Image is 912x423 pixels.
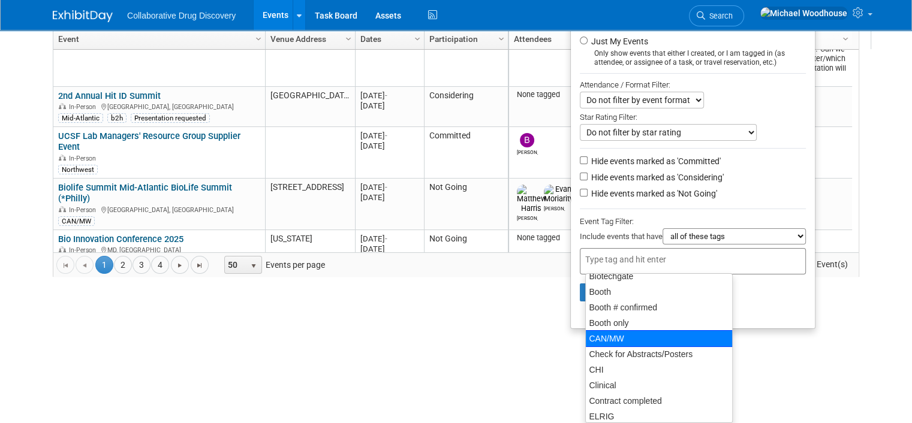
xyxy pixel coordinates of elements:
[175,261,185,270] span: Go to the next page
[265,230,355,270] td: [US_STATE]
[580,283,618,301] button: Apply
[344,34,353,44] span: Column Settings
[58,234,183,244] a: Bio Innovation Conference 2025
[589,188,717,200] label: Hide events marked as 'Not Going'
[520,133,534,147] img: Brittany Goldston
[385,131,387,140] span: -
[76,256,94,274] a: Go to the previous page
[586,268,732,284] div: Biotechgate
[841,34,850,44] span: Column Settings
[580,228,806,248] div: Include events that have
[360,90,419,101] div: [DATE]
[586,315,732,331] div: Booth only
[411,29,425,47] a: Column Settings
[151,256,169,274] a: 4
[58,29,257,49] a: Event
[424,87,508,127] td: Considering
[265,87,355,127] td: [GEOGRAPHIC_DATA]
[517,147,538,155] div: Brittany Goldston
[58,204,260,214] div: [GEOGRAPHIC_DATA], [GEOGRAPHIC_DATA]
[53,10,113,22] img: ExhibitDay
[58,165,98,174] div: Northwest
[360,182,419,192] div: [DATE]
[496,34,506,44] span: Column Settings
[56,256,74,274] a: Go to the first page
[580,78,806,92] div: Attendance / Format Filter:
[252,29,266,47] a: Column Settings
[589,23,627,31] label: All Events
[580,108,806,124] div: Star Rating Filter:
[424,230,508,270] td: Not Going
[69,103,100,111] span: In-Person
[385,234,387,243] span: -
[360,141,419,151] div: [DATE]
[839,29,853,47] a: Column Settings
[580,214,806,228] div: Event Tag Filter:
[195,261,204,270] span: Go to the last page
[360,244,419,254] div: [DATE]
[69,155,100,162] span: In-Person
[270,29,347,49] a: Venue Address
[424,127,508,179] td: Committed
[69,246,100,254] span: In-Person
[514,233,625,243] div: None tagged
[360,131,419,141] div: [DATE]
[254,34,263,44] span: Column Settings
[705,11,733,20] span: Search
[59,206,66,212] img: In-Person Event
[585,253,681,265] input: Type tag and hit enter
[586,346,732,362] div: Check for Abstracts/Posters
[385,91,387,100] span: -
[413,34,422,44] span: Column Settings
[585,330,733,347] div: CAN/MW
[424,179,508,230] td: Not Going
[59,155,66,161] img: In-Person Event
[586,284,732,300] div: Booth
[58,244,260,255] div: MD, [GEOGRAPHIC_DATA]
[544,185,573,204] img: Evan Moriarity
[514,90,625,99] div: None tagged
[58,182,232,204] a: Biolife Summit Mid-Atlantic BioLife Summit (*Philly)
[589,155,721,167] label: Hide events marked as 'Committed'
[58,131,240,153] a: UCSF Lab Managers' Resource Group Supplier Event
[589,35,648,47] label: Just My Events
[589,171,724,183] label: Hide events marked as 'Considering'
[249,261,258,271] span: select
[360,234,419,244] div: [DATE]
[342,29,356,47] a: Column Settings
[689,5,744,26] a: Search
[58,216,95,226] div: CAN/MW
[80,261,89,270] span: Go to the previous page
[385,183,387,192] span: -
[429,29,500,49] a: Participation
[114,256,132,274] a: 2
[131,113,210,123] div: Presentation requested
[265,179,355,230] td: [STREET_ADDRESS]
[209,256,337,274] span: Events per page
[360,29,416,49] a: Dates
[586,362,732,377] div: CHI
[107,113,127,123] div: b2h
[544,204,565,211] div: Evan Moriarity
[69,206,100,214] span: In-Person
[225,256,245,273] span: 50
[95,256,113,274] span: 1
[191,256,209,274] a: Go to the last page
[360,101,419,111] div: [DATE]
[517,185,546,213] img: Matthew Harris
[127,11,236,20] span: Collaborative Drug Discovery
[61,261,70,270] span: Go to the first page
[360,192,419,203] div: [DATE]
[586,300,732,315] div: Booth # confirmed
[59,246,66,252] img: In-Person Event
[517,213,538,221] div: Matthew Harris
[586,377,732,393] div: Clinical
[580,49,806,67] div: Only show events that either I created, or I am tagged in (as attendee, or assignee of a task, or...
[58,113,103,123] div: Mid-Atlantic
[760,7,848,20] img: Michael Woodhouse
[495,29,508,47] a: Column Settings
[171,256,189,274] a: Go to the next page
[59,103,66,109] img: In-Person Event
[133,256,151,274] a: 3
[586,393,732,409] div: Contract completed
